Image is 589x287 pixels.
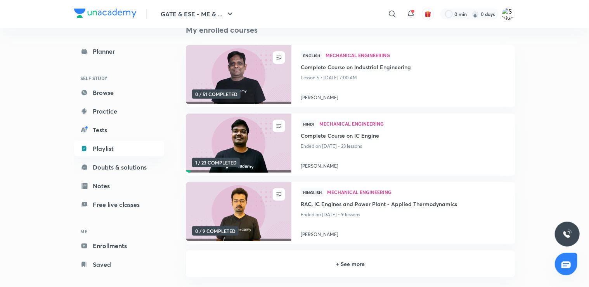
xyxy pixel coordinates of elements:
[192,158,240,167] span: 1 / 23 COMPLETED
[471,10,479,18] img: streak
[185,113,292,173] img: new-thumbnail
[74,238,164,254] a: Enrollments
[327,190,506,195] a: Mechanical Engineering
[301,141,506,151] p: Ended on [DATE] • 23 lessons
[301,63,506,73] a: Complete Course on Industrial Engineering
[563,229,572,239] img: ttu
[185,45,292,105] img: new-thumbnail
[74,257,164,272] a: Saved
[74,159,164,175] a: Doubts & solutions
[74,103,164,119] a: Practice
[74,122,164,138] a: Tests
[74,225,164,238] h6: ME
[74,178,164,194] a: Notes
[74,72,164,85] h6: SELF STUDY
[74,44,164,59] a: Planner
[186,45,291,107] a: new-thumbnail0 / 51 COMPLETED
[192,226,239,236] span: 0 / 9 COMPLETED
[301,188,324,197] span: Hinglish
[301,91,506,101] a: [PERSON_NAME]
[301,210,506,220] p: Ended on [DATE] • 9 lessons
[74,9,137,18] img: Company Logo
[319,121,506,127] a: Mechanical Engineering
[156,6,239,22] button: GATE & ESE - ME & ...
[186,24,515,36] h4: My enrolled courses
[301,159,506,170] a: [PERSON_NAME]
[74,85,164,100] a: Browse
[74,197,164,212] a: Free live classes
[319,121,506,126] span: Mechanical Engineering
[301,200,506,210] a: RAC, IC Engines and Power Plant - Applied Thermodynamics
[301,131,506,141] a: Complete Course on IC Engine
[301,228,506,238] a: [PERSON_NAME]
[195,260,506,268] h6: + See more
[301,73,506,83] p: Lesson 5 • [DATE] 7:00 AM
[186,182,291,244] a: new-thumbnail0 / 9 COMPLETED
[74,9,137,20] a: Company Logo
[74,141,164,156] a: Playlist
[326,53,506,58] span: Mechanical Engineering
[424,10,431,17] img: avatar
[192,89,241,99] span: 0 / 51 COMPLETED
[301,51,322,60] span: English
[422,8,434,20] button: avatar
[185,182,292,242] img: new-thumbnail
[326,53,506,58] a: Mechanical Engineering
[186,114,291,176] a: new-thumbnail1 / 23 COMPLETED
[327,190,506,194] span: Mechanical Engineering
[301,120,316,128] span: Hindi
[502,7,515,21] img: Shivam Singh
